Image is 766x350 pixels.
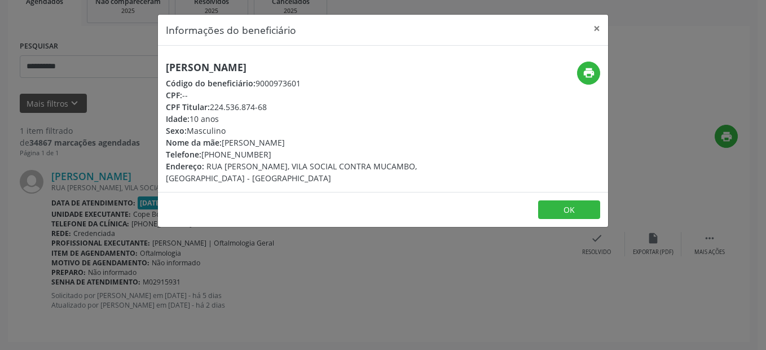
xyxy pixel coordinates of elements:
[166,125,187,136] span: Sexo:
[166,113,190,124] span: Idade:
[166,102,210,112] span: CPF Titular:
[166,148,450,160] div: [PHONE_NUMBER]
[166,113,450,125] div: 10 anos
[166,77,450,89] div: 9000973601
[166,90,182,100] span: CPF:
[577,62,600,85] button: print
[166,149,201,160] span: Telefone:
[585,15,608,42] button: Close
[166,101,450,113] div: 224.536.874-68
[583,67,595,79] i: print
[166,78,256,89] span: Código do beneficiário:
[166,161,204,172] span: Endereço:
[166,125,450,137] div: Masculino
[166,137,222,148] span: Nome da mãe:
[166,137,450,148] div: [PERSON_NAME]
[166,23,296,37] h5: Informações do beneficiário
[538,200,600,220] button: OK
[166,161,417,183] span: RUA [PERSON_NAME], VILA SOCIAL CONTRA MUCAMBO, [GEOGRAPHIC_DATA] - [GEOGRAPHIC_DATA]
[166,62,450,73] h5: [PERSON_NAME]
[166,89,450,101] div: --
